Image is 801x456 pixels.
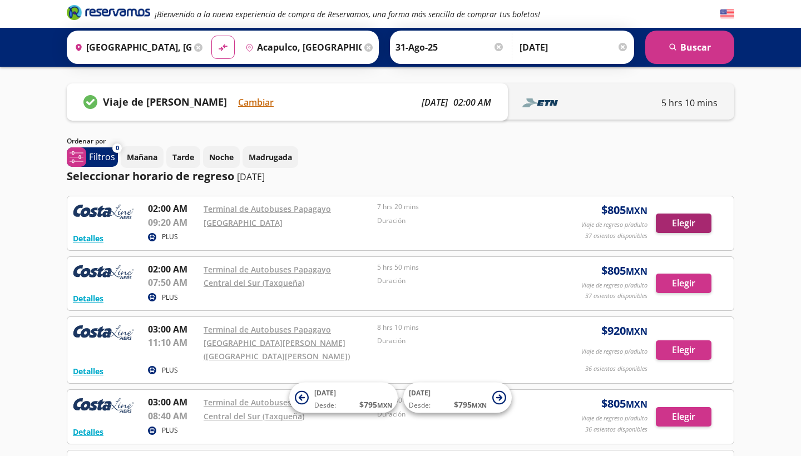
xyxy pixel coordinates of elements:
span: $ 805 [601,202,647,219]
p: Duración [377,409,545,419]
small: MXN [472,401,487,409]
a: Central del Sur (Taxqueña) [204,277,304,288]
p: Madrugada [249,151,292,163]
button: 0Filtros [67,147,118,167]
button: Mañana [121,146,164,168]
span: [DATE] [409,388,431,398]
a: Brand Logo [67,4,150,24]
button: Detalles [73,293,103,304]
p: 02:00 AM [148,262,198,276]
p: 5 hrs 10 mins [661,96,718,110]
img: RESERVAMOS [73,262,134,285]
a: [GEOGRAPHIC_DATA] [204,217,283,228]
button: Madrugada [243,146,298,168]
p: Viaje de regreso p/adulto [581,281,647,290]
p: Seleccionar horario de regreso [67,168,234,185]
input: Opcional [520,33,629,61]
span: Desde: [409,400,431,410]
p: 11:10 AM [148,336,198,349]
small: MXN [626,205,647,217]
p: Duración [377,216,545,226]
p: 09:20 AM [148,216,198,229]
p: 36 asientos disponibles [585,425,647,434]
p: Viaje de regreso p/adulto [581,414,647,423]
button: Detalles [73,365,103,377]
p: 08:40 AM [148,409,198,423]
button: Elegir [656,214,711,233]
button: Buscar [645,31,734,64]
p: Mañana [127,151,157,163]
p: 37 asientos disponibles [585,231,647,241]
input: Elegir Fecha [395,33,505,61]
p: 8 hrs 10 mins [377,323,545,333]
small: MXN [626,265,647,277]
img: RESERVAMOS [73,202,134,224]
img: RESERVAMOS [73,323,134,345]
p: PLUS [162,293,178,303]
a: Central del Sur (Taxqueña) [204,411,304,422]
p: Noche [209,151,234,163]
p: Viaje de regreso p/adulto [581,220,647,230]
p: 07:50 AM [148,276,198,289]
p: 37 asientos disponibles [585,291,647,301]
p: Filtros [89,150,115,163]
p: [DATE] [422,96,448,109]
button: Noche [203,146,240,168]
button: Cambiar [238,96,274,109]
p: 02:00 AM [453,96,491,109]
small: MXN [377,401,392,409]
span: $ 920 [601,323,647,339]
p: Duración [377,276,545,286]
small: MXN [626,398,647,410]
a: Terminal de Autobuses Papagayo [204,264,331,275]
p: PLUS [162,365,178,375]
button: Elegir [656,407,711,427]
input: Buscar Destino [241,33,362,61]
span: $ 805 [601,262,647,279]
a: [GEOGRAPHIC_DATA][PERSON_NAME] ([GEOGRAPHIC_DATA][PERSON_NAME]) [204,338,350,361]
span: $ 795 [454,399,487,410]
button: Tarde [166,146,200,168]
img: RESERVAMOS [73,395,134,418]
span: $ 795 [359,399,392,410]
p: PLUS [162,425,178,435]
p: 5 hrs 50 mins [377,262,545,272]
span: [DATE] [314,388,336,398]
input: Buscar Origen [70,33,191,61]
small: MXN [626,325,647,338]
span: 0 [116,143,119,153]
button: [DATE]Desde:$795MXN [403,383,512,413]
p: Ordenar por [67,136,106,146]
a: Terminal de Autobuses Papagayo [204,204,331,214]
a: Terminal de Autobuses Papagayo [204,324,331,335]
span: Desde: [314,400,336,410]
a: Terminal de Autobuses Papagayo [204,397,331,408]
p: 02:00 AM [148,202,198,215]
p: Viaje de [PERSON_NAME] [103,95,227,110]
p: [DATE] [237,170,265,184]
span: $ 805 [601,395,647,412]
button: [DATE]Desde:$795MXN [289,383,398,413]
i: Brand Logo [67,4,150,21]
p: 03:00 AM [148,395,198,409]
p: PLUS [162,232,178,242]
button: Detalles [73,232,103,244]
button: Elegir [656,340,711,360]
button: English [720,7,734,21]
p: Tarde [172,151,194,163]
button: Detalles [73,426,103,438]
p: Viaje de regreso p/adulto [581,347,647,356]
p: Duración [377,336,545,346]
button: Elegir [656,274,711,293]
p: 36 asientos disponibles [585,364,647,374]
em: ¡Bienvenido a la nueva experiencia de compra de Reservamos, una forma más sencilla de comprar tus... [155,9,540,19]
p: 7 hrs 20 mins [377,202,545,212]
img: LINENAME [519,95,563,111]
p: 03:00 AM [148,323,198,336]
